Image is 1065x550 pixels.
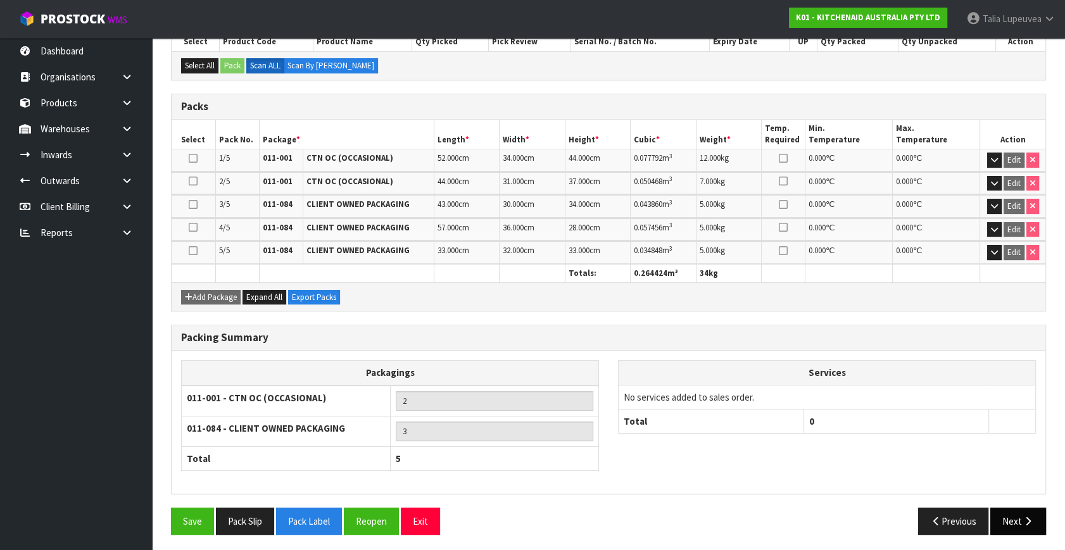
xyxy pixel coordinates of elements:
[1004,245,1024,260] button: Edit
[438,199,458,209] span: 43.000
[700,222,717,233] span: 5.000
[263,245,293,256] strong: 011-084
[182,361,599,385] th: Packagings
[893,172,980,194] td: ℃
[171,508,214,535] button: Save
[700,268,709,278] span: 34
[219,245,230,256] span: 5/5
[796,12,940,23] strong: K01 - KITCHENAID AUSTRALIA PTY LTD
[438,153,458,163] span: 52.000
[805,241,893,263] td: ℃
[172,33,220,51] th: Select
[181,58,218,73] button: Select All
[696,172,762,194] td: kg
[565,195,631,217] td: cm
[817,33,898,51] th: Qty Packed
[634,222,662,233] span: 0.057456
[805,120,893,149] th: Min. Temperature
[434,218,500,241] td: cm
[220,33,313,51] th: Product Code
[1004,199,1024,214] button: Edit
[1004,222,1024,237] button: Edit
[181,332,1036,344] h3: Packing Summary
[284,58,378,73] label: Scan By [PERSON_NAME]
[809,153,826,163] span: 0.000
[893,218,980,241] td: ℃
[1004,176,1024,191] button: Edit
[263,222,293,233] strong: 011-084
[634,199,662,209] span: 0.043860
[990,508,1046,535] button: Next
[569,176,589,187] span: 37.000
[569,222,589,233] span: 28.000
[306,176,393,187] strong: CTN OC (OCCASIONAL)
[995,33,1045,51] th: Action
[762,120,805,149] th: Temp. Required
[696,149,762,172] td: kg
[219,199,230,209] span: 3/5
[219,153,230,163] span: 1/5
[434,241,500,263] td: cm
[631,241,696,263] td: m
[503,199,524,209] span: 30.000
[219,222,230,233] span: 4/5
[187,392,326,404] strong: 011-001 - CTN OC (OCCASIONAL)
[634,268,667,278] span: 0.264424
[503,222,524,233] span: 36.000
[669,221,672,229] sup: 3
[619,409,803,434] th: Total
[789,8,947,28] a: K01 - KITCHENAID AUSTRALIA PTY LTD
[805,172,893,194] td: ℃
[569,199,589,209] span: 34.000
[500,218,565,241] td: cm
[983,13,1000,25] span: Talia
[809,415,814,427] span: 0
[500,195,565,217] td: cm
[438,245,458,256] span: 33.000
[500,241,565,263] td: cm
[313,33,412,51] th: Product Name
[896,222,913,233] span: 0.000
[434,120,500,149] th: Length
[434,149,500,172] td: cm
[570,33,710,51] th: Serial No. / Batch No.
[631,149,696,172] td: m
[306,153,393,163] strong: CTN OC (OCCASIONAL)
[893,241,980,263] td: ℃
[631,172,696,194] td: m
[700,245,717,256] span: 5.000
[634,153,662,163] span: 0.077792
[700,153,721,163] span: 12.000
[893,149,980,172] td: ℃
[893,120,980,149] th: Max. Temperature
[619,385,1035,409] td: No services added to sales order.
[619,361,1035,385] th: Services
[809,245,826,256] span: 0.000
[896,153,913,163] span: 0.000
[263,176,293,187] strong: 011-001
[396,453,401,465] span: 5
[696,264,762,282] th: kg
[438,222,458,233] span: 57.000
[565,149,631,172] td: cm
[569,245,589,256] span: 33.000
[565,120,631,149] th: Height
[434,172,500,194] td: cm
[215,120,259,149] th: Pack No.
[500,172,565,194] td: cm
[898,33,995,51] th: Qty Unpacked
[634,245,662,256] span: 0.034848
[263,153,293,163] strong: 011-001
[696,195,762,217] td: kg
[306,222,410,233] strong: CLIENT OWNED PACKAGING
[216,508,274,535] button: Pack Slip
[503,153,524,163] span: 34.000
[187,422,345,434] strong: 011-084 - CLIENT OWNED PACKAGING
[434,195,500,217] td: cm
[700,176,717,187] span: 7.000
[41,11,105,27] span: ProStock
[805,218,893,241] td: ℃
[669,198,672,206] sup: 3
[631,218,696,241] td: m
[980,120,1046,149] th: Action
